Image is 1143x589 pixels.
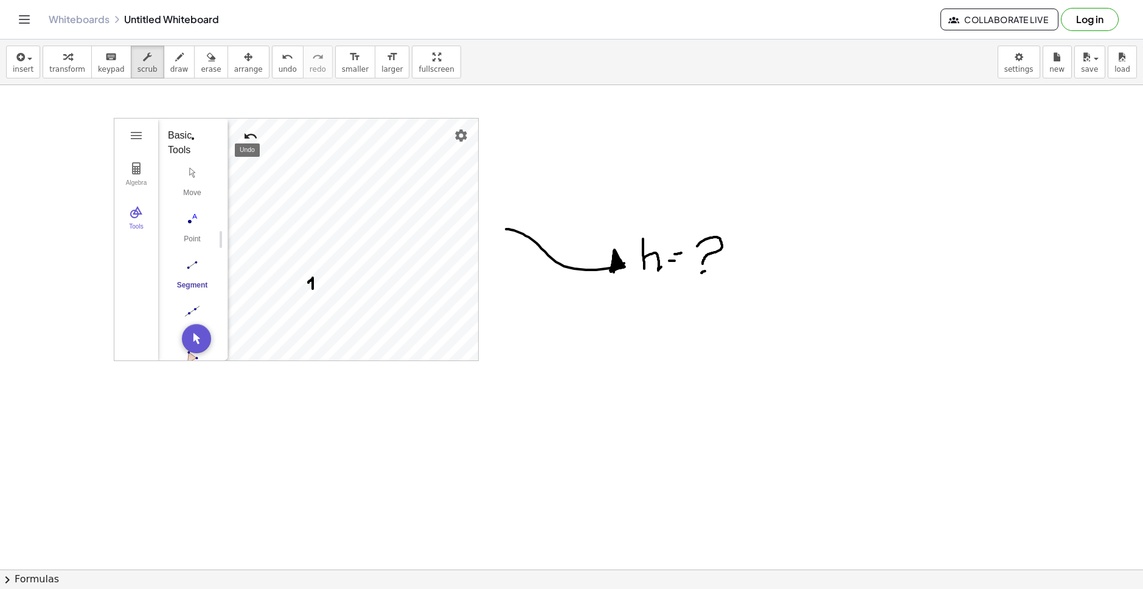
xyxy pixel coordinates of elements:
[170,65,189,74] span: draw
[131,46,164,78] button: scrub
[1061,8,1119,31] button: Log in
[49,65,85,74] span: transform
[91,46,131,78] button: keyboardkeypad
[117,179,156,196] div: Algebra
[282,50,293,64] i: undo
[240,125,262,147] button: Undo
[1004,65,1034,74] span: settings
[1043,46,1072,78] button: new
[13,65,33,74] span: insert
[1074,46,1105,78] button: save
[342,65,369,74] span: smaller
[98,65,125,74] span: keypad
[114,118,479,361] div: Geometry
[168,235,217,252] div: Point
[272,46,304,78] button: undoundo
[164,46,195,78] button: draw
[1108,46,1137,78] button: load
[168,301,217,345] button: Line. Select two points or positions
[998,46,1040,78] button: settings
[234,65,263,74] span: arrange
[194,46,228,78] button: erase
[412,46,460,78] button: fullscreen
[279,65,297,74] span: undo
[168,327,217,344] div: Line
[201,65,221,74] span: erase
[168,208,217,252] button: Point. Select position or line, function, or curve
[168,128,209,157] div: Basic Tools
[168,188,217,205] div: Move
[375,46,409,78] button: format_sizelarger
[303,46,333,78] button: redoredo
[450,125,472,146] button: Settings
[312,50,324,64] i: redo
[1081,65,1098,74] span: save
[310,65,326,74] span: redo
[419,65,454,74] span: fullscreen
[228,119,478,360] canvas: Graphics View 1
[228,46,269,78] button: arrange
[6,46,40,78] button: insert
[117,223,156,240] div: Tools
[381,65,403,74] span: larger
[1049,65,1065,74] span: new
[182,324,211,353] button: Move. Drag or select object
[129,128,144,143] img: Main Menu
[15,10,34,29] button: Toggle navigation
[1114,65,1130,74] span: load
[137,65,158,74] span: scrub
[349,50,361,64] i: format_size
[168,255,217,298] button: Segment. Select two points or positions
[335,46,375,78] button: format_sizesmaller
[386,50,398,64] i: format_size
[168,281,217,298] div: Segment
[951,14,1048,25] span: Collaborate Live
[168,162,217,206] button: Move. Drag or select object
[49,13,109,26] a: Whiteboards
[940,9,1058,30] button: Collaborate Live
[43,46,92,78] button: transform
[105,50,117,64] i: keyboard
